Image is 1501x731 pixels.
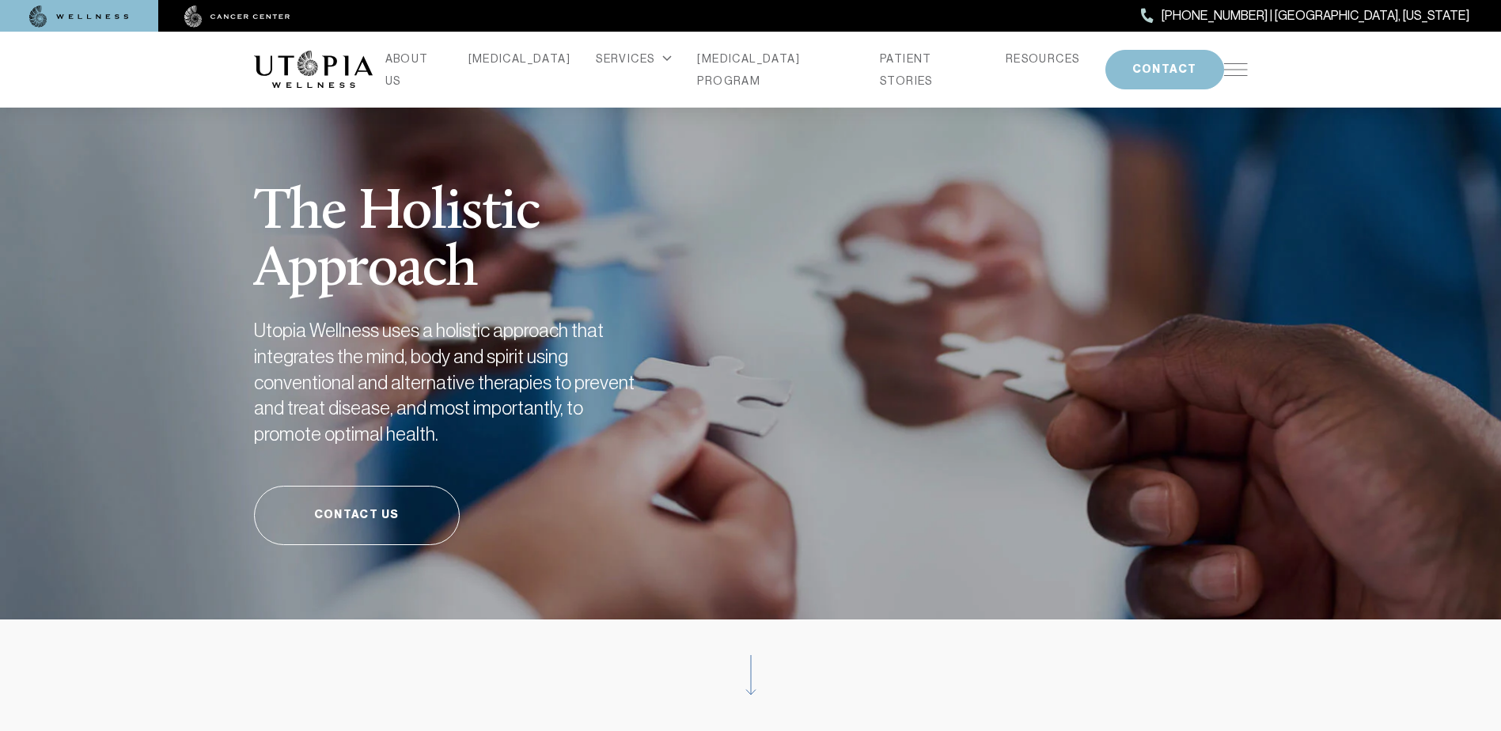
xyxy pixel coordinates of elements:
a: RESOURCES [1006,47,1080,70]
h2: Utopia Wellness uses a holistic approach that integrates the mind, body and spirit using conventi... [254,318,650,447]
a: [PHONE_NUMBER] | [GEOGRAPHIC_DATA], [US_STATE] [1141,6,1469,26]
span: [PHONE_NUMBER] | [GEOGRAPHIC_DATA], [US_STATE] [1162,6,1469,26]
img: icon-hamburger [1224,63,1248,76]
a: Contact Us [254,486,460,545]
img: cancer center [184,6,290,28]
img: logo [254,51,373,89]
img: wellness [29,6,129,28]
a: [MEDICAL_DATA] PROGRAM [697,47,855,92]
a: PATIENT STORIES [880,47,980,92]
div: SERVICES [596,47,672,70]
a: [MEDICAL_DATA] [468,47,571,70]
h1: The Holistic Approach [254,146,721,299]
button: CONTACT [1105,50,1224,89]
a: ABOUT US [385,47,443,92]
